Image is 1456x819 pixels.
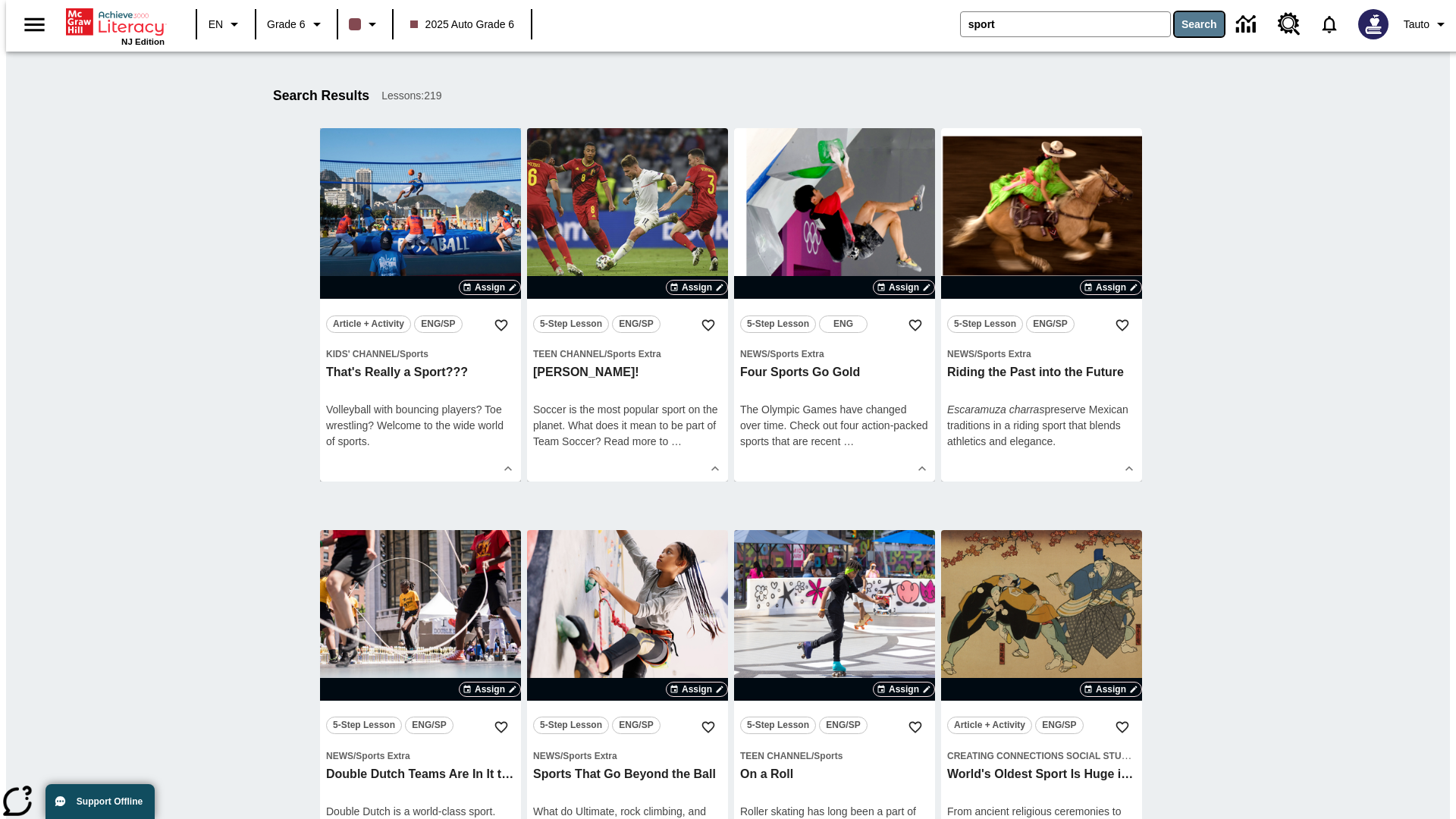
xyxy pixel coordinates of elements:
button: ENG/SP [612,315,661,333]
button: Assign Choose Dates [666,682,728,697]
span: Topic: News/Sports Extra [740,346,929,362]
span: Assign [889,281,919,294]
span: Assign [475,682,505,696]
span: Grade 6 [267,17,306,33]
a: Home [66,7,165,37]
button: Add to Favorites [695,714,722,741]
div: Soccer is the most popular sport on the planet. What does it mean to be part of Team Soccer? Read... [533,402,722,450]
span: Article + Activity [954,717,1025,733]
span: Assign [682,682,712,696]
span: Article + Activity [333,316,404,332]
span: / [604,349,607,359]
span: News [947,349,974,359]
button: Add to Favorites [902,312,929,339]
span: 5-Step Lesson [540,316,602,332]
span: Topic: Creating Connections Social Studies/World History II [947,748,1136,764]
span: Kids' Channel [326,349,397,359]
span: Topic: Teen Channel/Sports [740,748,929,764]
span: Assign [1096,281,1126,294]
button: Profile/Settings [1398,11,1456,38]
span: Topic: News/Sports Extra [326,748,515,764]
span: 2025 Auto Grade 6 [410,17,515,33]
span: ENG [833,316,853,332]
span: ENG/SP [412,717,446,733]
span: / [353,751,356,761]
span: ENG/SP [1033,316,1067,332]
span: Sports Extra [977,349,1031,359]
button: Add to Favorites [1109,312,1136,339]
div: lesson details [320,128,521,482]
button: Assign Choose Dates [1080,280,1142,295]
span: Assign [475,281,505,294]
input: search field [961,12,1170,36]
span: 5-Step Lesson [747,316,809,332]
img: Avatar [1358,9,1389,39]
span: 5-Step Lesson [954,316,1016,332]
h1: Search Results [273,88,369,104]
button: 5-Step Lesson [533,315,609,333]
button: Select a new avatar [1349,5,1398,44]
button: Language: EN, Select a language [202,11,250,38]
div: Volleyball with bouncing players? Toe wrestling? Welcome to the wide world of sports. [326,402,515,450]
button: Search [1175,12,1224,36]
span: Sports Extra [770,349,824,359]
button: ENG/SP [1026,315,1075,333]
a: Notifications [1310,5,1349,44]
span: Topic: News/Sports Extra [533,748,722,764]
span: ENG/SP [619,316,653,332]
div: lesson details [734,128,935,482]
button: Show Details [911,457,934,480]
span: News [326,751,353,761]
button: Assign Choose Dates [459,280,521,295]
span: EN [209,17,223,33]
button: Assign Choose Dates [459,682,521,697]
span: Sports Extra [356,751,409,761]
span: News [740,349,767,359]
span: Sports [400,349,428,359]
button: Assign Choose Dates [666,280,728,295]
span: Teen Channel [533,349,604,359]
span: Lessons : 219 [381,88,441,104]
button: Assign Choose Dates [873,682,935,697]
span: Teen Channel [740,751,811,761]
button: 5-Step Lesson [947,315,1023,333]
button: Add to Favorites [488,312,515,339]
span: Sports Extra [607,349,661,359]
span: News [533,751,560,761]
h3: Riding the Past into the Future [947,365,1136,381]
span: … [671,435,682,447]
span: Support Offline [77,796,143,807]
span: Topic: News/Sports Extra [947,346,1136,362]
span: ENG/SP [1042,717,1076,733]
button: Show Details [1118,457,1141,480]
span: ENG/SP [619,717,653,733]
button: Support Offline [45,784,155,819]
button: Article + Activity [326,315,411,333]
span: 5-Step Lesson [333,717,395,733]
p: preserve Mexican traditions in a riding sport that blends athletics and elegance. [947,402,1136,450]
span: ENG/SP [826,717,860,733]
button: 5-Step Lesson [533,717,609,734]
button: Assign Choose Dates [873,280,935,295]
span: Assign [682,281,712,294]
h3: G-O-O-A-L! [533,365,722,381]
span: / [811,751,814,761]
h3: Sports That Go Beyond the Ball [533,767,722,783]
span: ENG/SP [421,316,455,332]
button: Open side menu [12,2,57,47]
div: lesson details [527,128,728,482]
button: ENG/SP [612,717,661,734]
span: / [974,349,977,359]
button: ENG/SP [819,717,868,734]
button: Show Details [497,457,519,480]
button: ENG/SP [1035,717,1084,734]
em: Escaramuza charras [947,403,1044,416]
div: Home [66,5,165,46]
span: / [397,349,400,359]
span: / [767,349,770,359]
button: Class color is dark brown. Change class color [343,11,388,38]
button: Add to Favorites [488,714,515,741]
span: Sports Extra [563,751,617,761]
a: Data Center [1227,4,1269,45]
button: Add to Favorites [1109,714,1136,741]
